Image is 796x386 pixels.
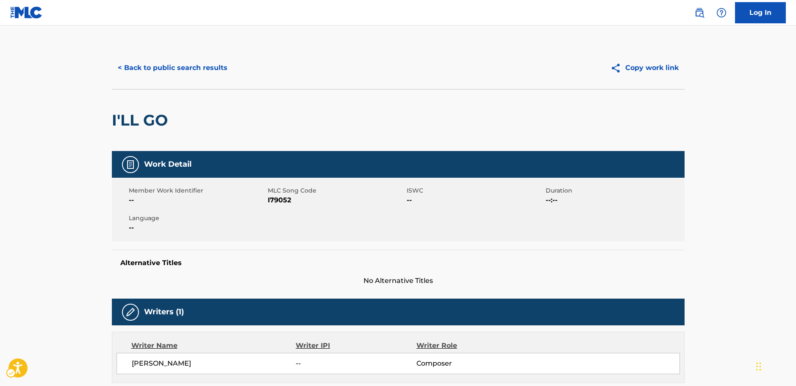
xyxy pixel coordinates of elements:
h5: Writers (1) [144,307,184,317]
span: -- [129,195,266,205]
button: Copy work link [605,57,685,78]
span: Language [129,214,266,223]
img: search [694,8,704,18]
h5: Work Detail [144,159,191,169]
img: help [716,8,727,18]
span: --:-- [546,195,682,205]
span: -- [129,223,266,233]
img: Copy work link [610,63,625,73]
span: I79052 [268,195,405,205]
div: Writer IPI [296,341,416,351]
span: -- [407,195,544,205]
div: Writer Name [131,341,296,351]
a: Log In [735,2,786,23]
span: No Alternative Titles [112,276,685,286]
iframe: Hubspot Iframe [754,345,796,386]
span: ISWC [407,186,544,195]
img: Writers [125,307,136,317]
div: Drag [756,354,761,379]
h2: I'LL GO [112,111,172,130]
span: MLC Song Code [268,186,405,195]
span: [PERSON_NAME] [132,358,296,369]
span: Member Work Identifier [129,186,266,195]
span: -- [296,358,416,369]
img: Work Detail [125,159,136,170]
div: Writer Role [416,341,526,351]
img: MLC Logo [10,6,43,19]
button: < Back to public search results [112,57,233,78]
span: Composer [416,358,526,369]
div: Chat Widget [754,345,796,386]
span: Duration [546,186,682,195]
h5: Alternative Titles [120,259,676,267]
